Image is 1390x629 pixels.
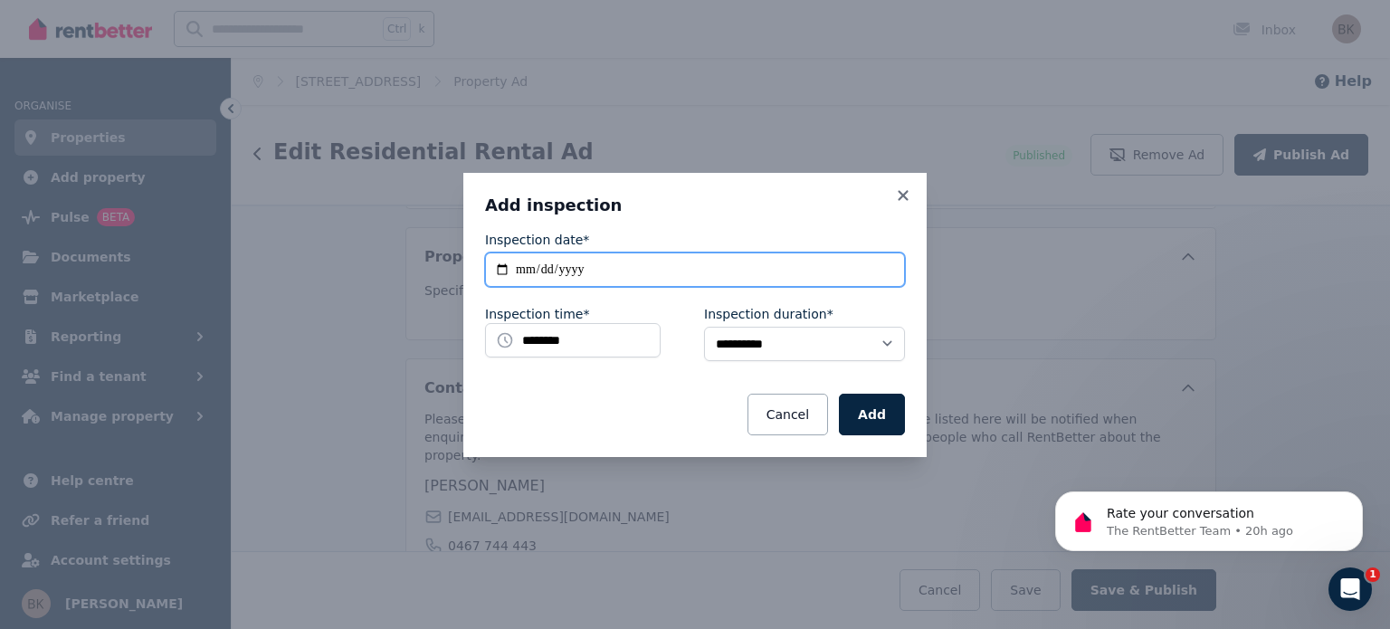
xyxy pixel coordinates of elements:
[1366,567,1380,582] span: 1
[485,305,589,323] label: Inspection time*
[839,394,905,435] button: Add
[1328,567,1372,611] iframe: Intercom live chat
[1028,453,1390,580] iframe: Intercom notifications message
[485,231,589,249] label: Inspection date*
[747,394,828,435] button: Cancel
[485,195,905,216] h3: Add inspection
[704,305,833,323] label: Inspection duration*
